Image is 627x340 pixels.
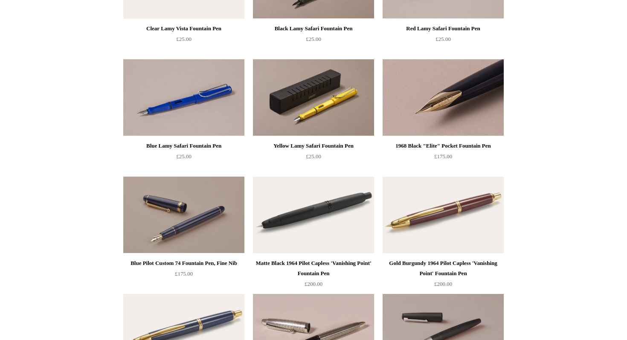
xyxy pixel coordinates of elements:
img: Blue Lamy Safari Fountain Pen [123,59,244,136]
span: £200.00 [305,281,322,287]
a: 1968 Black "Elite" Pocket Fountain Pen £175.00 [383,141,504,176]
img: Yellow Lamy Safari Fountain Pen [253,59,374,136]
div: Blue Pilot Custom 74 Fountain Pen, Fine Nib [125,258,242,268]
a: 1968 Black "Elite" Pocket Fountain Pen 1968 Black "Elite" Pocket Fountain Pen [383,59,504,136]
a: Matte Black 1964 Pilot Capless 'Vanishing Point' Fountain Pen Matte Black 1964 Pilot Capless 'Van... [253,177,374,253]
span: £25.00 [435,36,451,42]
div: Yellow Lamy Safari Fountain Pen [255,141,372,151]
span: £175.00 [175,270,193,277]
div: Clear Lamy Vista Fountain Pen [125,23,242,34]
a: Black Lamy Safari Fountain Pen £25.00 [253,23,374,58]
span: £200.00 [434,281,452,287]
a: Gold Burgundy 1964 Pilot Capless 'Vanishing Point' Fountain Pen £200.00 [383,258,504,293]
a: Matte Black 1964 Pilot Capless 'Vanishing Point' Fountain Pen £200.00 [253,258,374,293]
a: Red Lamy Safari Fountain Pen £25.00 [383,23,504,58]
a: Yellow Lamy Safari Fountain Pen Yellow Lamy Safari Fountain Pen [253,59,374,136]
span: £25.00 [306,36,321,42]
a: Clear Lamy Vista Fountain Pen £25.00 [123,23,244,58]
img: Matte Black 1964 Pilot Capless 'Vanishing Point' Fountain Pen [253,177,374,253]
img: 1968 Black "Elite" Pocket Fountain Pen [383,59,504,136]
img: Gold Burgundy 1964 Pilot Capless 'Vanishing Point' Fountain Pen [383,177,504,253]
div: Black Lamy Safari Fountain Pen [255,23,372,34]
a: Blue Lamy Safari Fountain Pen £25.00 [123,141,244,176]
div: Red Lamy Safari Fountain Pen [385,23,502,34]
span: £25.00 [176,153,192,160]
img: Blue Pilot Custom 74 Fountain Pen, Fine Nib [123,177,244,253]
a: Blue Lamy Safari Fountain Pen Blue Lamy Safari Fountain Pen [123,59,244,136]
div: 1968 Black "Elite" Pocket Fountain Pen [385,141,502,151]
span: £25.00 [176,36,192,42]
a: Yellow Lamy Safari Fountain Pen £25.00 [253,141,374,176]
a: Blue Pilot Custom 74 Fountain Pen, Fine Nib Blue Pilot Custom 74 Fountain Pen, Fine Nib [123,177,244,253]
a: Gold Burgundy 1964 Pilot Capless 'Vanishing Point' Fountain Pen Gold Burgundy 1964 Pilot Capless ... [383,177,504,253]
span: £25.00 [306,153,321,160]
span: £175.00 [434,153,452,160]
div: Matte Black 1964 Pilot Capless 'Vanishing Point' Fountain Pen [255,258,372,279]
div: Gold Burgundy 1964 Pilot Capless 'Vanishing Point' Fountain Pen [385,258,502,279]
a: Blue Pilot Custom 74 Fountain Pen, Fine Nib £175.00 [123,258,244,293]
div: Blue Lamy Safari Fountain Pen [125,141,242,151]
